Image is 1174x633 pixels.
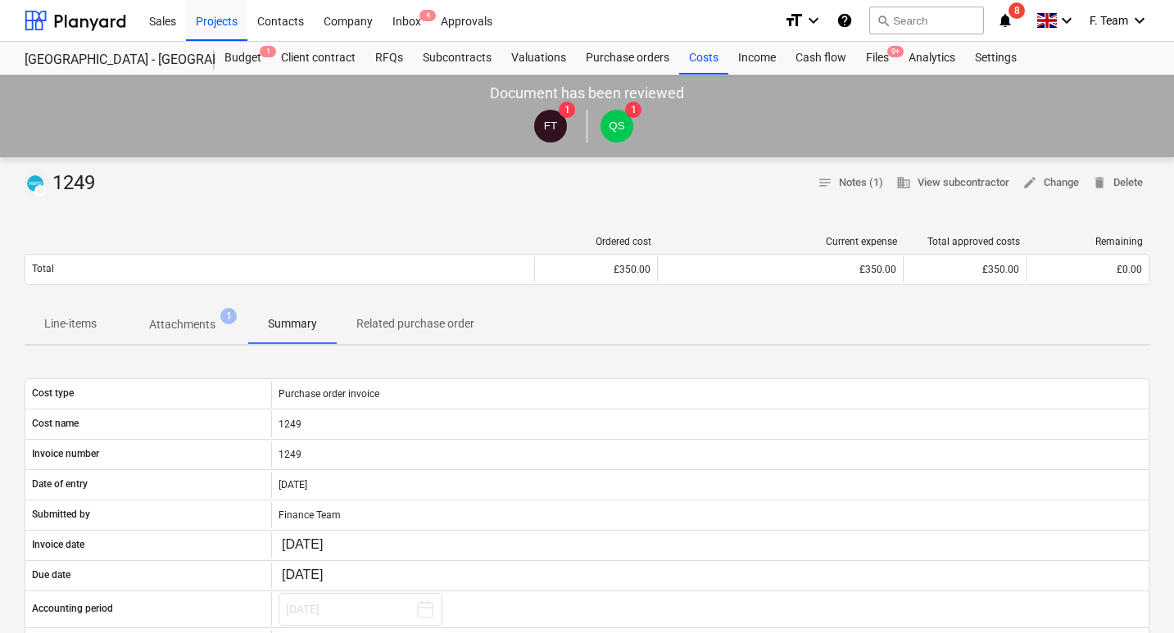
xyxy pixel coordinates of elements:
div: Total approved costs [910,236,1020,247]
button: Notes (1) [811,170,890,196]
a: Subcontracts [413,42,501,75]
iframe: Chat Widget [1092,554,1174,633]
div: Finance Team [534,110,567,142]
span: View subcontractor [896,174,1009,192]
a: Cash flow [786,42,856,75]
span: search [877,14,890,27]
p: Cost name [32,417,79,431]
div: Quantity Surveyor [601,110,633,142]
button: Delete [1086,170,1149,196]
div: Files [856,42,899,75]
i: format_size [784,11,804,30]
a: Purchase orders [576,42,679,75]
span: edit [1022,175,1037,190]
div: Invoice has been synced with Xero and its status is currently DRAFT [25,170,46,197]
span: 1 [559,102,575,118]
div: Finance Team [271,502,1149,528]
div: Ordered cost [542,236,651,247]
div: [DATE] [271,472,1149,498]
a: Costs [679,42,728,75]
div: £350.00 [910,264,1019,275]
i: keyboard_arrow_down [1130,11,1149,30]
a: Income [728,42,786,75]
a: Analytics [899,42,965,75]
input: Change [279,564,356,587]
p: Date of entry [32,477,88,491]
a: RFQs [365,42,413,75]
p: Summary [268,315,317,332]
div: Purchase order invoice [271,381,1149,407]
div: £350.00 [542,264,650,275]
p: Accounting period [32,602,113,616]
p: Submitted by [32,508,90,522]
a: Budget1 [215,42,271,75]
p: Related purchase order [356,315,474,332]
i: notifications [997,11,1013,30]
span: QS [609,120,624,132]
span: 1 [260,46,276,57]
div: Remaining [1033,236,1143,247]
div: Budget [215,42,271,75]
span: 8 [1009,2,1025,19]
span: Notes (1) [818,174,883,192]
div: £0.00 [1033,264,1142,275]
i: Knowledge base [836,11,853,30]
a: Settings [965,42,1027,75]
i: keyboard_arrow_down [804,11,823,30]
a: Valuations [501,42,576,75]
span: 1 [220,308,237,324]
div: 1249 [271,411,1149,437]
img: xero.svg [27,175,43,192]
p: Attachments [149,316,215,333]
span: delete [1092,175,1107,190]
p: Invoice date [32,538,84,552]
div: £350.00 [664,264,896,275]
a: Files9+ [856,42,899,75]
span: Delete [1092,174,1143,192]
p: Cost type [32,387,74,400]
button: [DATE] [279,593,442,626]
span: 9+ [887,46,904,57]
button: Search [869,7,984,34]
button: View subcontractor [890,170,1016,196]
i: keyboard_arrow_down [1057,11,1077,30]
div: [GEOGRAPHIC_DATA] - [GEOGRAPHIC_DATA] ([PERSON_NAME][GEOGRAPHIC_DATA]) [25,52,195,69]
p: Document has been reviewed [490,84,684,103]
span: FT [544,120,557,132]
p: Invoice number [32,447,99,461]
div: 1249 [25,170,102,197]
div: 1249 [271,441,1149,468]
span: notes [818,175,832,190]
a: Client contract [271,42,365,75]
span: 4 [419,10,436,21]
p: Total [32,262,54,276]
span: Change [1022,174,1079,192]
button: Change [1016,170,1086,196]
p: Line-items [44,315,97,332]
span: 1 [625,102,641,118]
span: business [896,175,911,190]
p: Due date [32,568,70,582]
input: Change [279,534,356,557]
span: F. Team [1090,14,1128,27]
div: Current expense [664,236,897,247]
